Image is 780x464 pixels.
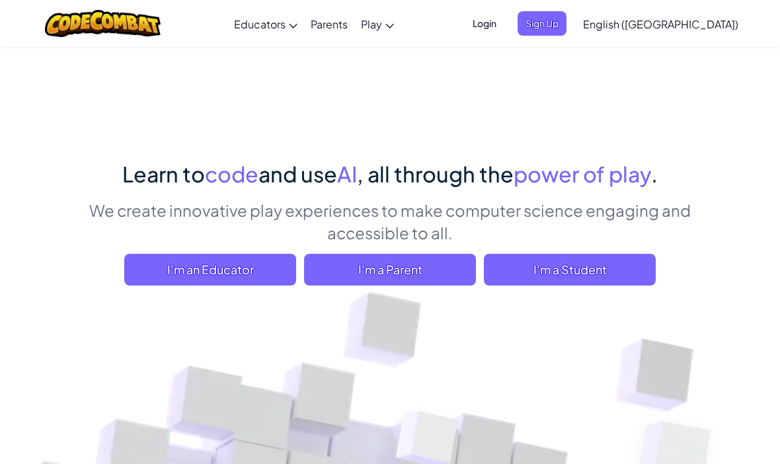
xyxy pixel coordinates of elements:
[484,254,656,286] button: I'm a Student
[337,161,357,187] span: AI
[651,161,658,187] span: .
[583,17,738,31] span: English ([GEOGRAPHIC_DATA])
[45,10,161,37] img: CodeCombat logo
[234,17,286,31] span: Educators
[576,6,745,42] a: English ([GEOGRAPHIC_DATA])
[357,161,514,187] span: , all through the
[124,254,296,286] a: I'm an Educator
[79,199,701,244] p: We create innovative play experiences to make computer science engaging and accessible to all.
[258,161,337,187] span: and use
[518,11,566,36] button: Sign Up
[205,161,258,187] span: code
[465,11,504,36] button: Login
[122,161,205,187] span: Learn to
[514,161,651,187] span: power of play
[354,6,401,42] a: Play
[304,254,476,286] a: I'm a Parent
[361,17,382,31] span: Play
[227,6,304,42] a: Educators
[304,6,354,42] a: Parents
